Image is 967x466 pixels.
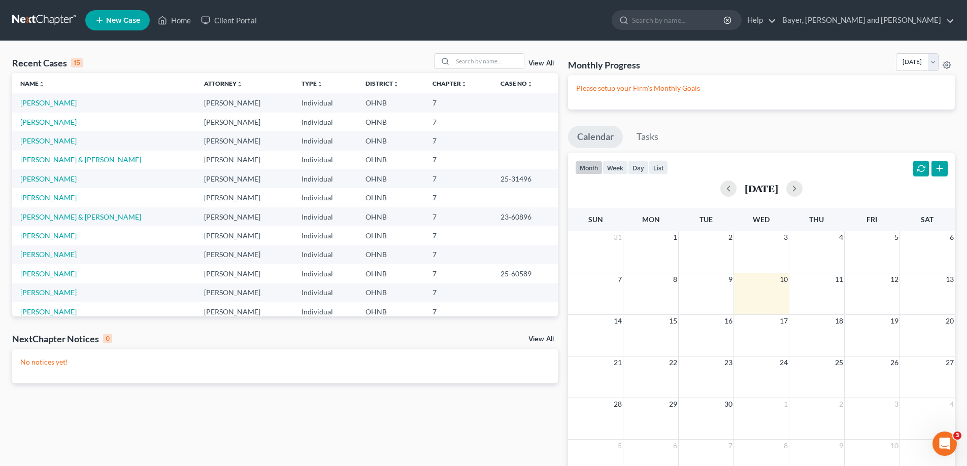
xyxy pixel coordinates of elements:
[293,207,357,226] td: Individual
[745,183,778,194] h2: [DATE]
[293,264,357,283] td: Individual
[777,11,954,29] a: Bayer, [PERSON_NAME] and [PERSON_NAME]
[838,398,844,410] span: 2
[196,151,293,169] td: [PERSON_NAME]
[357,245,424,264] td: OHNB
[945,273,955,285] span: 13
[613,398,623,410] span: 28
[588,215,603,224] span: Sun
[357,302,424,321] td: OHNB
[723,315,733,327] span: 16
[293,245,357,264] td: Individual
[809,215,824,224] span: Thu
[20,98,77,107] a: [PERSON_NAME]
[293,131,357,150] td: Individual
[672,231,678,243] span: 1
[196,264,293,283] td: [PERSON_NAME]
[727,231,733,243] span: 2
[834,356,844,369] span: 25
[424,226,492,245] td: 7
[196,11,262,29] a: Client Portal
[20,174,77,183] a: [PERSON_NAME]
[492,207,558,226] td: 23-60896
[293,283,357,302] td: Individual
[461,81,467,87] i: unfold_more
[668,356,678,369] span: 22
[424,131,492,150] td: 7
[196,302,293,321] td: [PERSON_NAME]
[424,283,492,302] td: 7
[424,302,492,321] td: 7
[945,356,955,369] span: 27
[492,264,558,283] td: 25-60589
[672,273,678,285] span: 8
[20,212,141,221] a: [PERSON_NAME] & [PERSON_NAME]
[424,113,492,131] td: 7
[424,264,492,283] td: 7
[889,440,899,452] span: 10
[501,80,533,87] a: Case Nounfold_more
[293,169,357,188] td: Individual
[302,80,323,87] a: Typeunfold_more
[196,283,293,302] td: [PERSON_NAME]
[357,264,424,283] td: OHNB
[949,231,955,243] span: 6
[357,226,424,245] td: OHNB
[723,398,733,410] span: 30
[528,336,554,343] a: View All
[237,81,243,87] i: unfold_more
[783,440,789,452] span: 8
[668,315,678,327] span: 15
[293,188,357,207] td: Individual
[613,231,623,243] span: 31
[727,273,733,285] span: 9
[753,215,770,224] span: Wed
[39,81,45,87] i: unfold_more
[672,440,678,452] span: 6
[932,432,957,456] iframe: Intercom live chat
[613,315,623,327] span: 14
[196,93,293,112] td: [PERSON_NAME]
[603,161,628,174] button: week
[293,226,357,245] td: Individual
[424,151,492,169] td: 7
[20,231,77,240] a: [PERSON_NAME]
[20,80,45,87] a: Nameunfold_more
[424,169,492,188] td: 7
[424,207,492,226] td: 7
[953,432,961,440] span: 3
[357,113,424,131] td: OHNB
[106,17,140,24] span: New Case
[699,215,713,224] span: Tue
[20,288,77,297] a: [PERSON_NAME]
[103,334,112,343] div: 0
[893,231,899,243] span: 5
[357,188,424,207] td: OHNB
[196,131,293,150] td: [PERSON_NAME]
[742,11,776,29] a: Help
[576,83,947,93] p: Please setup your Firm's Monthly Goals
[293,302,357,321] td: Individual
[71,58,83,67] div: 15
[617,273,623,285] span: 7
[20,307,77,316] a: [PERSON_NAME]
[357,207,424,226] td: OHNB
[575,161,603,174] button: month
[779,273,789,285] span: 10
[20,193,77,202] a: [PERSON_NAME]
[632,11,725,29] input: Search by name...
[893,398,899,410] span: 3
[432,80,467,87] a: Chapterunfold_more
[20,357,550,367] p: No notices yet!
[453,54,524,68] input: Search by name...
[20,118,77,126] a: [PERSON_NAME]
[424,188,492,207] td: 7
[727,440,733,452] span: 7
[779,356,789,369] span: 24
[834,315,844,327] span: 18
[196,207,293,226] td: [PERSON_NAME]
[196,169,293,188] td: [PERSON_NAME]
[945,315,955,327] span: 20
[204,80,243,87] a: Attorneyunfold_more
[627,126,668,148] a: Tasks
